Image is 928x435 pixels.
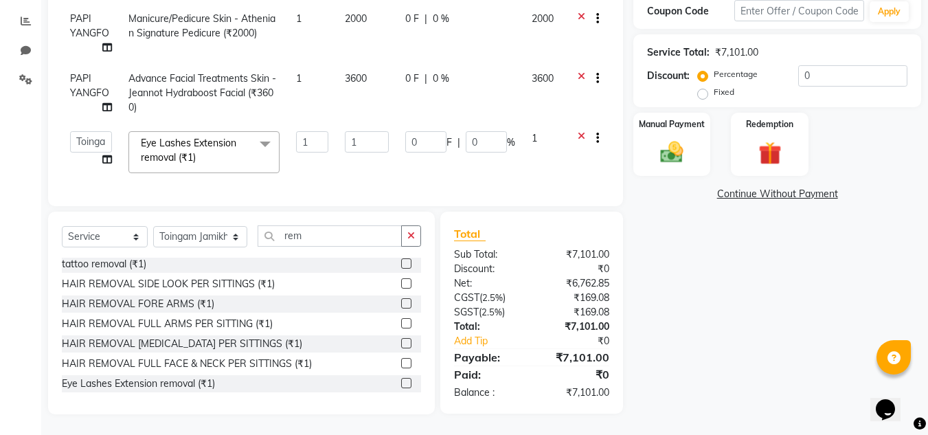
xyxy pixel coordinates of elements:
span: | [425,12,427,26]
div: Sub Total: [444,247,532,262]
span: Advance Facial Treatments Skin - Jeannot Hydraboost Facial (₹3600) [128,72,276,113]
span: 0 % [433,12,449,26]
span: | [457,135,460,150]
div: Eye Lashes Extension removal (₹1) [62,377,215,391]
span: 1 [532,132,537,144]
span: Manicure/Pedicure Skin - Athenian Signature Pedicure (₹2000) [128,12,275,39]
div: HAIR REMOVAL FULL FACE & NECK PER SITTINGS (₹1) [62,357,312,371]
div: ₹0 [532,262,620,276]
div: Payable: [444,349,532,366]
label: Redemption [746,118,793,131]
span: 2000 [532,12,554,25]
span: 0 F [405,71,419,86]
span: PAPI YANGFO [70,12,109,39]
label: Manual Payment [639,118,705,131]
div: Paid: [444,366,532,383]
img: _cash.svg [653,139,690,165]
div: HAIR REMOVAL [MEDICAL_DATA] PER SITTINGS (₹1) [62,337,302,351]
div: HAIR REMOVAL SIDE LOOK PER SITTINGS (₹1) [62,277,275,291]
span: F [446,135,452,150]
span: 2.5% [482,306,502,317]
img: _gift.svg [751,139,789,167]
span: 3600 [345,72,367,85]
input: Search or Scan [258,225,402,247]
div: ₹7,101.00 [532,320,620,334]
div: ₹7,101.00 [532,349,620,366]
div: ₹6,762.85 [532,276,620,291]
div: ₹0 [547,334,620,348]
div: ( ) [444,305,532,320]
div: tattoo removal (₹1) [62,257,146,271]
span: PAPI YANGFO [70,72,109,99]
div: HAIR REMOVAL FORE ARMS (₹1) [62,297,214,311]
iframe: chat widget [870,380,914,421]
span: SGST [454,306,479,318]
div: ₹7,101.00 [532,247,620,262]
div: Total: [444,320,532,334]
span: 1 [296,12,302,25]
span: Total [454,227,486,241]
div: Discount: [647,69,690,83]
a: Continue Without Payment [636,187,918,201]
span: CGST [454,291,479,304]
span: % [507,135,515,150]
div: Service Total: [647,45,710,60]
div: ₹7,101.00 [532,386,620,400]
span: 2.5% [482,292,503,303]
label: Percentage [714,68,758,80]
span: | [425,71,427,86]
div: ₹169.08 [532,305,620,320]
div: ( ) [444,291,532,305]
div: HAIR REMOVAL FULL ARMS PER SITTING (₹1) [62,317,273,331]
div: Discount: [444,262,532,276]
span: 1 [296,72,302,85]
div: ₹7,101.00 [715,45,758,60]
span: 2000 [345,12,367,25]
span: 3600 [532,72,554,85]
span: 0 F [405,12,419,26]
div: Net: [444,276,532,291]
label: Fixed [714,86,734,98]
a: x [196,151,202,164]
div: ₹169.08 [532,291,620,305]
span: 0 % [433,71,449,86]
span: Eye Lashes Extension removal (₹1) [141,137,236,164]
a: Add Tip [444,334,546,348]
button: Apply [870,1,909,22]
div: Coupon Code [647,4,734,19]
div: Balance : [444,386,532,400]
div: ₹0 [532,366,620,383]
